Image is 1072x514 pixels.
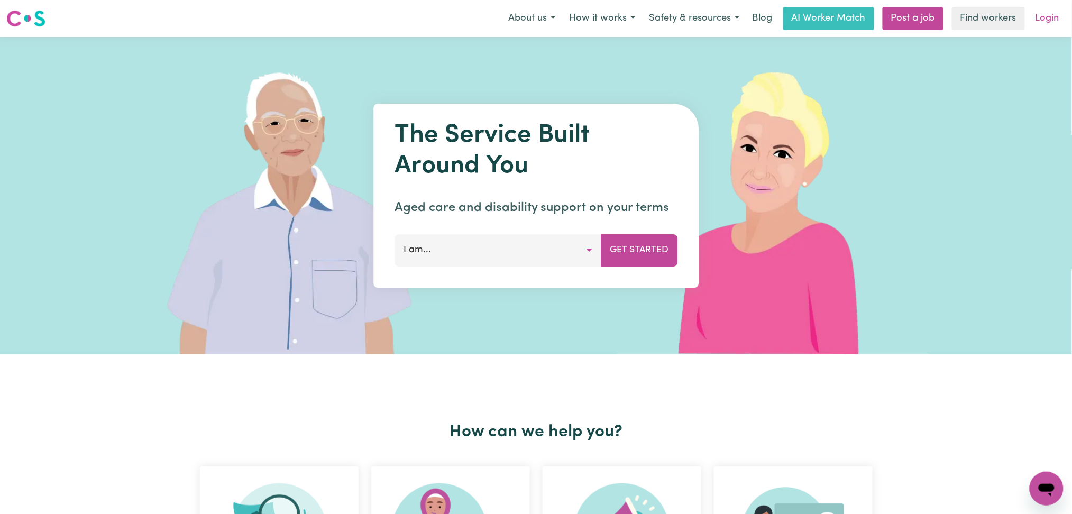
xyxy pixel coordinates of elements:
[746,7,779,30] a: Blog
[783,7,874,30] a: AI Worker Match
[395,234,601,266] button: I am...
[501,7,562,30] button: About us
[642,7,746,30] button: Safety & resources
[952,7,1025,30] a: Find workers
[194,422,879,442] h2: How can we help you?
[395,121,677,181] h1: The Service Built Around You
[883,7,943,30] a: Post a job
[6,6,45,31] a: Careseekers logo
[6,9,45,28] img: Careseekers logo
[562,7,642,30] button: How it works
[1030,472,1064,506] iframe: Button to launch messaging window
[601,234,677,266] button: Get Started
[395,198,677,217] p: Aged care and disability support on your terms
[1029,7,1066,30] a: Login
